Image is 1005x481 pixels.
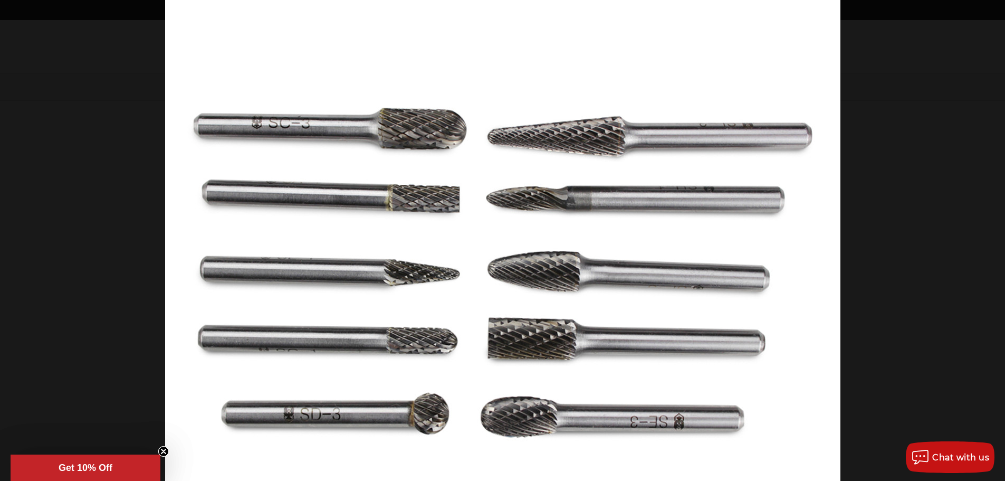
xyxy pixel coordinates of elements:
[906,441,994,473] button: Chat with us
[932,452,989,463] span: Chat with us
[158,446,169,457] button: Close teaser
[59,463,112,473] span: Get 10% Off
[11,455,160,481] div: Get 10% OffClose teaser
